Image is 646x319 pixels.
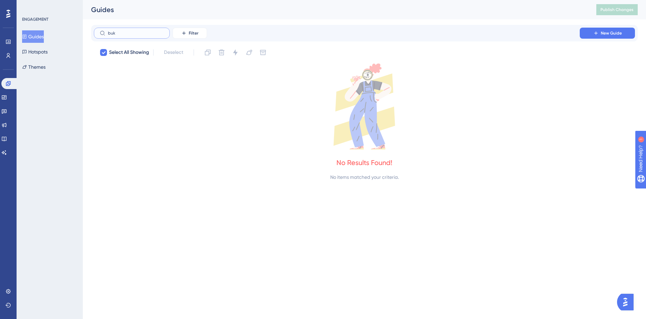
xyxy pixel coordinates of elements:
[617,292,638,312] iframe: UserGuiding AI Assistant Launcher
[91,5,579,14] div: Guides
[580,28,635,39] button: New Guide
[596,4,638,15] button: Publish Changes
[16,2,43,10] span: Need Help?
[330,173,399,181] div: No items matched your criteria.
[22,17,48,22] div: ENGAGEMENT
[164,48,183,57] span: Deselect
[48,3,50,9] div: 1
[158,46,189,59] button: Deselect
[22,61,46,73] button: Themes
[108,31,164,36] input: Search
[600,7,634,12] span: Publish Changes
[109,48,149,57] span: Select All Showing
[601,30,622,36] span: New Guide
[22,30,44,43] button: Guides
[189,30,198,36] span: Filter
[173,28,207,39] button: Filter
[22,46,48,58] button: Hotspots
[336,158,392,167] div: No Results Found!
